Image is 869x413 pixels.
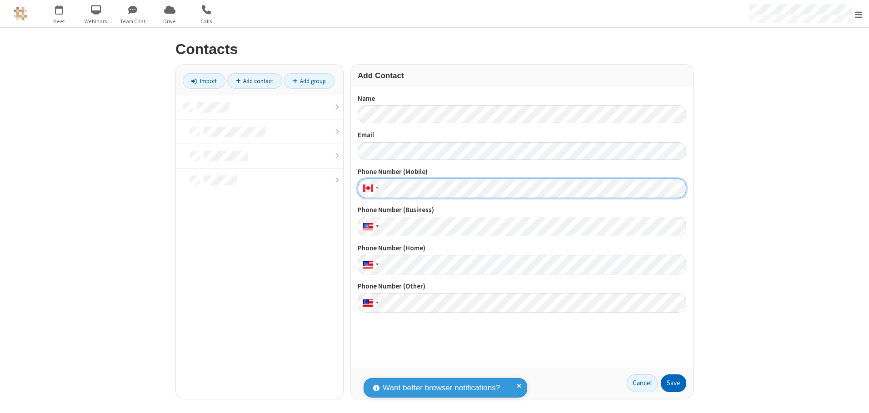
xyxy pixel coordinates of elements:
span: Want better browser notifications? [383,382,500,394]
a: Add group [284,73,335,89]
span: Team Chat [116,17,150,25]
a: Cancel [627,374,658,393]
span: Webinars [79,17,113,25]
span: Meet [42,17,76,25]
div: United States: + 1 [358,255,381,274]
h2: Contacts [175,41,694,57]
button: Save [661,374,686,393]
label: Phone Number (Other) [358,281,686,292]
img: QA Selenium DO NOT DELETE OR CHANGE [14,7,27,20]
div: United States: + 1 [358,293,381,313]
label: Phone Number (Business) [358,205,686,215]
label: Name [358,94,686,104]
label: Email [358,130,686,140]
div: Canada: + 1 [358,179,381,198]
a: Import [183,73,225,89]
label: Phone Number (Mobile) [358,167,686,177]
span: Drive [153,17,187,25]
a: Add contact [227,73,282,89]
label: Phone Number (Home) [358,243,686,254]
h3: Add Contact [358,71,686,80]
div: United States: + 1 [358,217,381,236]
span: Calls [190,17,224,25]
